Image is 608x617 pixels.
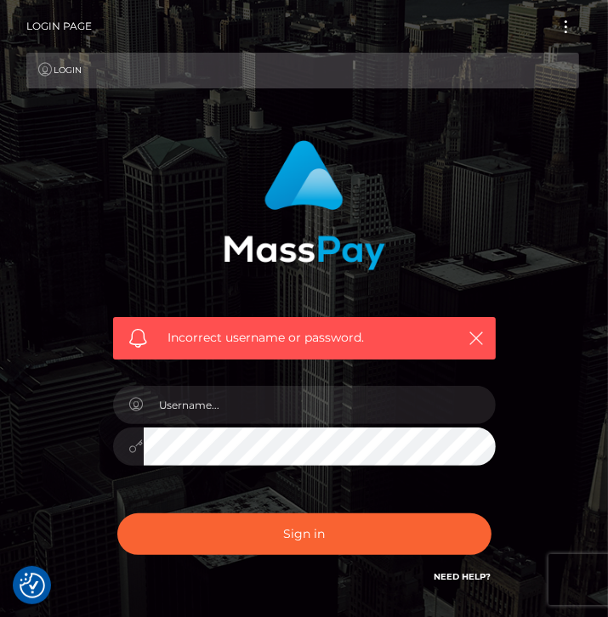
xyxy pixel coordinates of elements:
span: Incorrect username or password. [168,329,445,347]
button: Toggle navigation [550,15,582,38]
a: Need Help? [435,571,492,582]
button: Consent Preferences [20,573,45,598]
button: Sign in [117,513,492,555]
input: Username... [144,386,496,424]
img: MassPay Login [224,140,385,270]
a: Login Page [26,8,92,44]
img: Revisit consent button [20,573,45,598]
a: Login [26,53,579,88]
